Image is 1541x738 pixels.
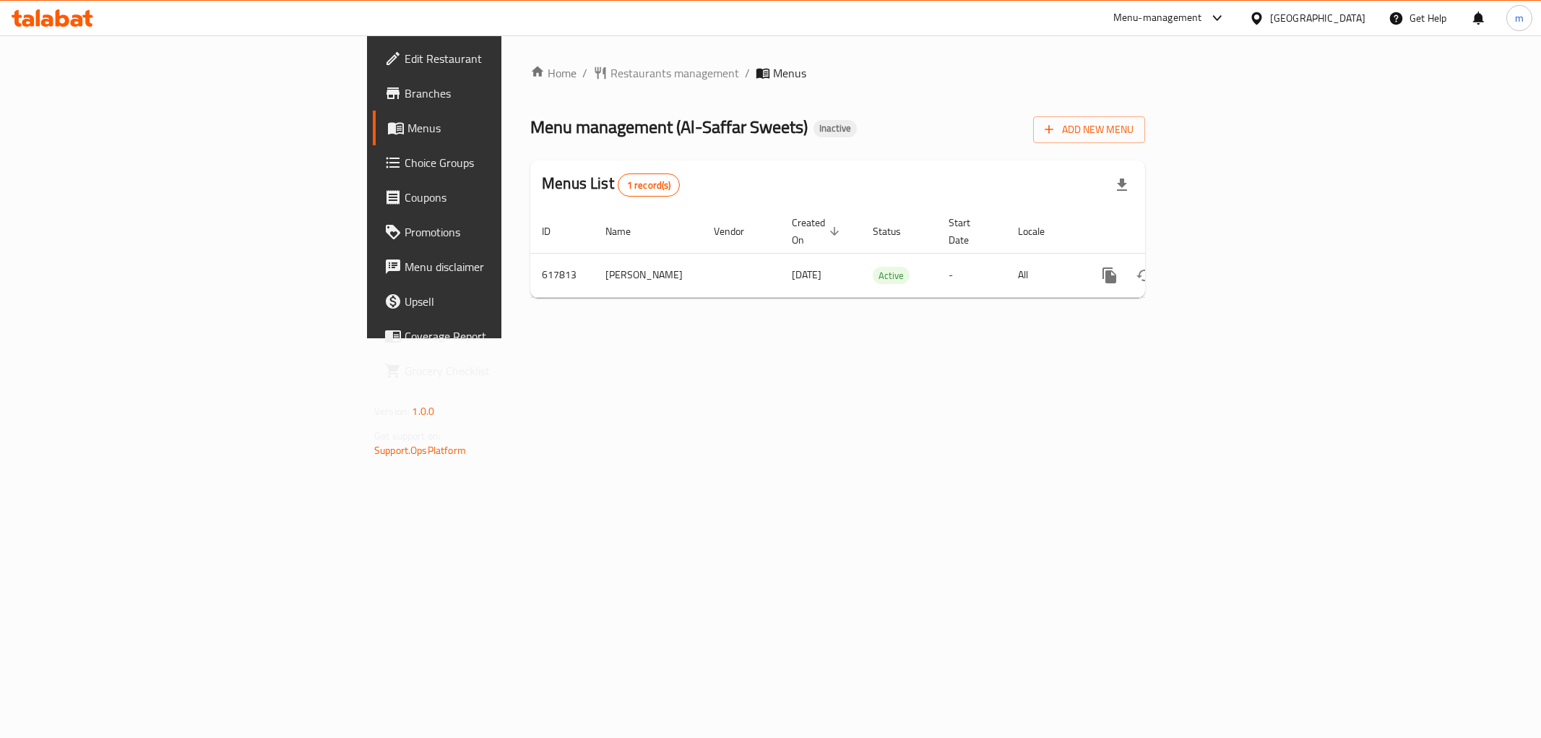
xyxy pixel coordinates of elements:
[745,64,750,82] li: /
[373,249,624,284] a: Menu disclaimer
[1113,9,1202,27] div: Menu-management
[594,253,702,297] td: [PERSON_NAME]
[873,223,920,240] span: Status
[1515,10,1524,26] span: m
[530,64,1145,82] nav: breadcrumb
[1081,210,1243,254] th: Actions
[407,119,613,137] span: Menus
[373,284,624,319] a: Upsell
[593,64,739,82] a: Restaurants management
[373,319,624,353] a: Coverage Report
[405,293,613,310] span: Upsell
[773,64,806,82] span: Menus
[813,122,857,134] span: Inactive
[530,111,808,143] span: Menu management ( Al-Saffar Sweets )
[405,327,613,345] span: Coverage Report
[949,214,989,249] span: Start Date
[405,189,613,206] span: Coupons
[373,41,624,76] a: Edit Restaurant
[405,362,613,379] span: Grocery Checklist
[937,253,1006,297] td: -
[405,258,613,275] span: Menu disclaimer
[373,353,624,388] a: Grocery Checklist
[1270,10,1365,26] div: [GEOGRAPHIC_DATA]
[610,64,739,82] span: Restaurants management
[373,145,624,180] a: Choice Groups
[792,265,821,284] span: [DATE]
[373,76,624,111] a: Branches
[373,215,624,249] a: Promotions
[714,223,763,240] span: Vendor
[373,111,624,145] a: Menus
[405,50,613,67] span: Edit Restaurant
[374,426,441,445] span: Get support on:
[405,223,613,241] span: Promotions
[1127,258,1162,293] button: Change Status
[373,180,624,215] a: Coupons
[374,402,410,421] span: Version:
[605,223,649,240] span: Name
[792,214,844,249] span: Created On
[1092,258,1127,293] button: more
[813,120,857,137] div: Inactive
[530,210,1243,298] table: enhanced table
[374,441,466,460] a: Support.OpsPlatform
[405,154,613,171] span: Choice Groups
[1018,223,1063,240] span: Locale
[873,267,910,284] span: Active
[542,223,569,240] span: ID
[618,173,681,197] div: Total records count
[1045,121,1134,139] span: Add New Menu
[1105,168,1139,202] div: Export file
[1033,116,1145,143] button: Add New Menu
[405,85,613,102] span: Branches
[412,402,434,421] span: 1.0.0
[542,173,680,197] h2: Menus List
[1006,253,1081,297] td: All
[618,179,680,192] span: 1 record(s)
